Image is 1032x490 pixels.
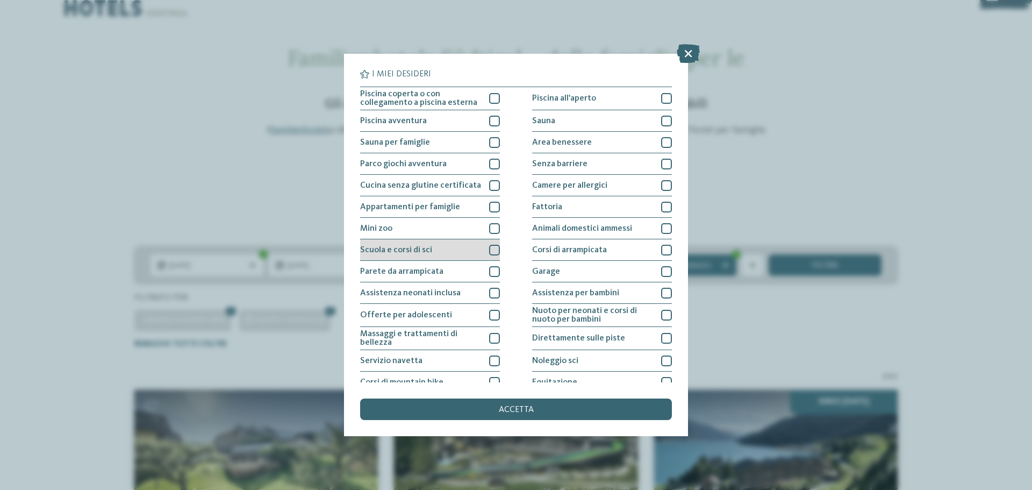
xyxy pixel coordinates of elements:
span: Noleggio sci [532,357,578,365]
span: Assistenza neonati inclusa [360,289,461,297]
span: Offerte per adolescenti [360,311,452,319]
span: Animali domestici ammessi [532,224,632,233]
span: Assistenza per bambini [532,289,619,297]
span: Scuola e corsi di sci [360,246,432,254]
span: I miei desideri [372,70,431,79]
span: Camere per allergici [532,181,607,190]
span: Mini zoo [360,224,392,233]
span: Massaggi e trattamenti di bellezza [360,330,481,347]
span: Garage [532,267,560,276]
span: Cucina senza glutine certificata [360,181,481,190]
span: Servizio navetta [360,357,422,365]
span: Sauna per famiglie [360,138,430,147]
span: Senza barriere [532,160,587,168]
span: Corsi di arrampicata [532,246,607,254]
span: Direttamente sulle piste [532,334,625,343]
span: Fattoria [532,203,562,211]
span: accetta [499,406,534,414]
span: Piscina avventura [360,117,427,125]
span: Area benessere [532,138,592,147]
span: Corsi di mountain bike [360,378,443,387]
span: Equitazione [532,378,577,387]
span: Sauna [532,117,555,125]
span: Piscina all'aperto [532,94,596,103]
span: Parete da arrampicata [360,267,443,276]
span: Parco giochi avventura [360,160,447,168]
span: Nuoto per neonati e corsi di nuoto per bambini [532,307,653,324]
span: Appartamenti per famiglie [360,203,460,211]
span: Piscina coperta o con collegamento a piscina esterna [360,90,481,107]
